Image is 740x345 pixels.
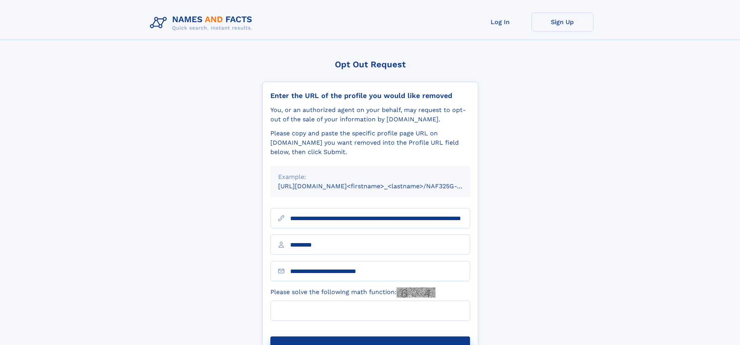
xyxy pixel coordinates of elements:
[469,12,531,32] a: Log In
[270,91,470,100] div: Enter the URL of the profile you would like removed
[278,182,485,190] small: [URL][DOMAIN_NAME]<firstname>_<lastname>/NAF325G-xxxxxxxx
[531,12,594,32] a: Sign Up
[270,105,470,124] div: You, or an authorized agent on your behalf, may request to opt-out of the sale of your informatio...
[147,12,259,33] img: Logo Names and Facts
[270,129,470,157] div: Please copy and paste the specific profile page URL on [DOMAIN_NAME] you want removed into the Pr...
[278,172,462,182] div: Example:
[262,60,478,69] div: Opt Out Request
[270,287,435,298] label: Please solve the following math function:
